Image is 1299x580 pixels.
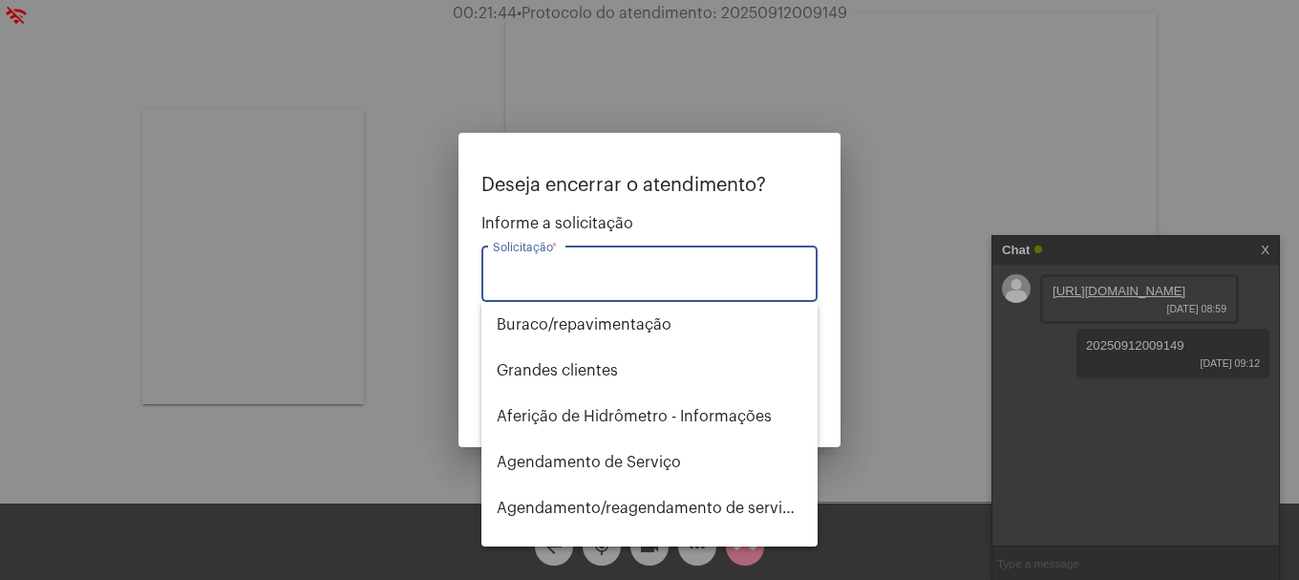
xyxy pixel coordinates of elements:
[497,531,802,577] span: Alterar nome do usuário na fatura
[481,215,818,232] span: Informe a solicitação
[497,394,802,440] span: Aferição de Hidrômetro - Informações
[497,302,802,348] span: ⁠Buraco/repavimentação
[481,175,818,196] p: Deseja encerrar o atendimento?
[497,485,802,531] span: Agendamento/reagendamento de serviços - informações
[497,440,802,485] span: Agendamento de Serviço
[493,269,806,287] input: Buscar solicitação
[497,348,802,394] span: ⁠Grandes clientes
